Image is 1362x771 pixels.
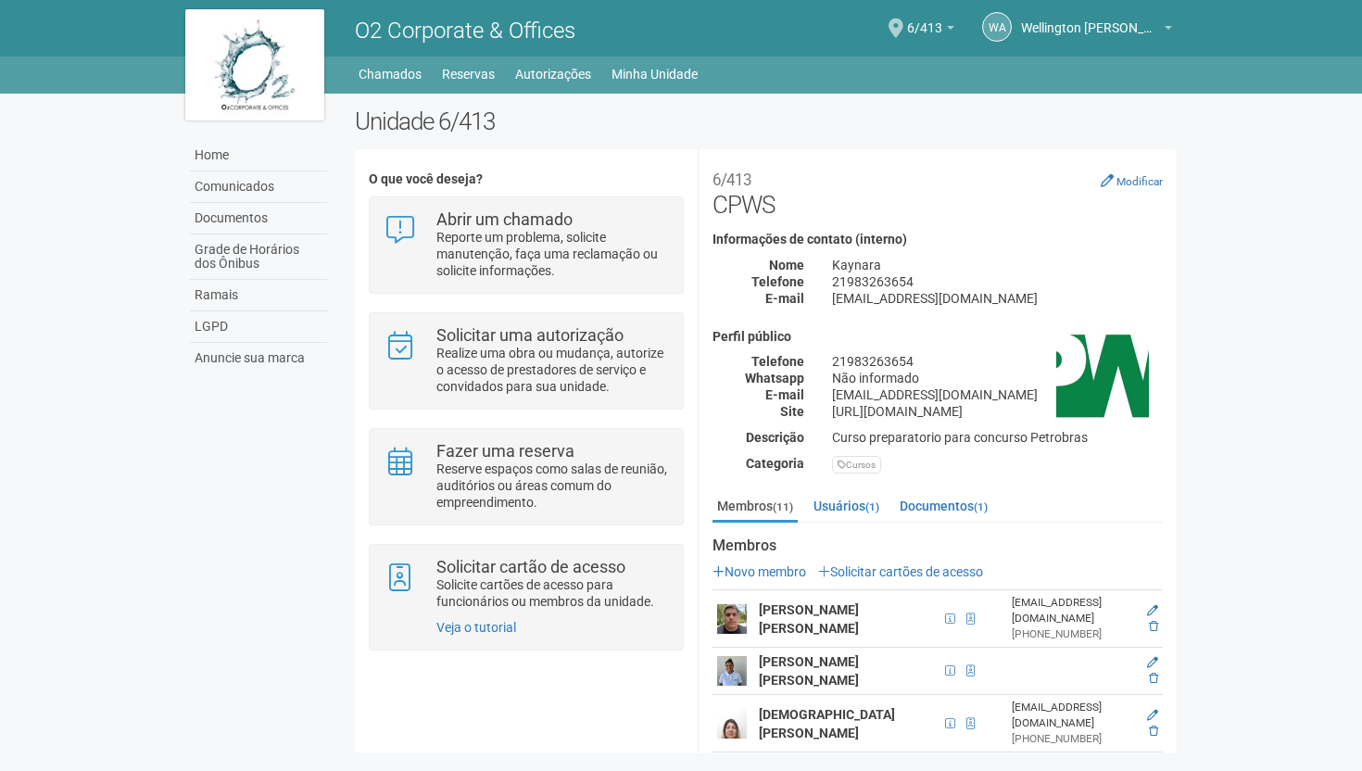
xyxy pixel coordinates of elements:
a: Editar membro [1147,604,1158,617]
a: Anuncie sua marca [190,343,327,373]
p: Reporte um problema, solicite manutenção, faça uma reclamação ou solicite informações. [436,229,669,279]
h2: CPWS [713,163,1163,219]
small: (11) [773,500,793,513]
a: Fazer uma reserva Reserve espaços como salas de reunião, auditórios ou áreas comum do empreendime... [384,443,668,511]
strong: E-mail [765,387,804,402]
p: Realize uma obra ou mudança, autorize o acesso de prestadores de serviço e convidados para sua un... [436,345,669,395]
a: Grade de Horários dos Ônibus [190,234,327,280]
img: logo.jpg [185,9,324,120]
a: Membros(11) [713,492,798,523]
a: Solicitar cartão de acesso Solicite cartões de acesso para funcionários ou membros da unidade. [384,559,668,610]
h2: Unidade 6/413 [355,107,1177,135]
img: business.png [1056,330,1149,423]
a: Reservas [442,61,495,87]
span: 6/413 [907,3,942,35]
a: Chamados [359,61,422,87]
a: Abrir um chamado Reporte um problema, solicite manutenção, faça uma reclamação ou solicite inform... [384,211,668,279]
h4: Perfil público [713,330,1163,344]
strong: E-mail [765,291,804,306]
div: Kaynara [818,257,1177,273]
img: user.png [717,709,747,739]
strong: Descrição [746,430,804,445]
a: Novo membro [713,564,806,579]
a: Editar membro [1147,656,1158,669]
a: Excluir membro [1149,725,1158,738]
a: Editar membro [1147,709,1158,722]
a: Home [190,140,327,171]
strong: Membros [713,537,1163,554]
strong: [PERSON_NAME] [PERSON_NAME] [759,602,859,636]
div: [EMAIL_ADDRESS][DOMAIN_NAME] [1012,700,1136,731]
a: Excluir membro [1149,620,1158,633]
img: user.png [717,656,747,686]
strong: [DEMOGRAPHIC_DATA][PERSON_NAME] [759,707,895,740]
small: Modificar [1116,175,1163,188]
div: [PHONE_NUMBER] [1012,626,1136,642]
div: Não informado [818,370,1177,386]
a: LGPD [190,311,327,343]
small: (1) [865,500,879,513]
div: [EMAIL_ADDRESS][DOMAIN_NAME] [1012,595,1136,626]
a: Usuários(1) [809,492,884,520]
div: 21983263654 [818,353,1177,370]
h4: O que você deseja? [369,172,683,186]
a: Solicitar uma autorização Realize uma obra ou mudança, autorize o acesso de prestadores de serviç... [384,327,668,395]
a: Wellington [PERSON_NAME] dos [PERSON_NAME] [1021,23,1172,38]
strong: Whatsapp [745,371,804,385]
div: 21983263654 [818,273,1177,290]
a: Solicitar cartões de acesso [818,564,983,579]
a: 6/413 [907,23,954,38]
strong: Solicitar uma autorização [436,325,624,345]
small: 6/413 [713,171,751,189]
strong: Categoria [746,456,804,471]
strong: Solicitar cartão de acesso [436,557,625,576]
h4: Informações de contato (interno) [713,233,1163,246]
a: Documentos [190,203,327,234]
div: Curso preparatorio para concurso Petrobras [818,429,1177,446]
a: Autorizações [515,61,591,87]
img: user.png [717,604,747,634]
a: Comunicados [190,171,327,203]
p: Solicite cartões de acesso para funcionários ou membros da unidade. [436,576,669,610]
a: WA [982,12,1012,42]
a: Minha Unidade [612,61,698,87]
strong: Abrir um chamado [436,209,573,229]
small: (1) [974,500,988,513]
strong: Telefone [751,354,804,369]
strong: Site [780,404,804,419]
div: [PHONE_NUMBER] [1012,731,1136,747]
strong: Telefone [751,274,804,289]
strong: Fazer uma reserva [436,441,574,461]
strong: Nome [769,258,804,272]
a: Ramais [190,280,327,311]
div: [EMAIL_ADDRESS][DOMAIN_NAME] [818,386,1177,403]
a: Veja o tutorial [436,620,516,635]
div: [EMAIL_ADDRESS][DOMAIN_NAME] [818,290,1177,307]
p: Reserve espaços como salas de reunião, auditórios ou áreas comum do empreendimento. [436,461,669,511]
a: Modificar [1101,173,1163,188]
a: Documentos(1) [895,492,992,520]
a: Excluir membro [1149,672,1158,685]
span: Wellington Araujo dos Santos [1021,3,1160,35]
div: [URL][DOMAIN_NAME] [818,403,1177,420]
span: O2 Corporate & Offices [355,18,575,44]
strong: [PERSON_NAME] [PERSON_NAME] [759,654,859,688]
div: Cursos [832,456,881,474]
